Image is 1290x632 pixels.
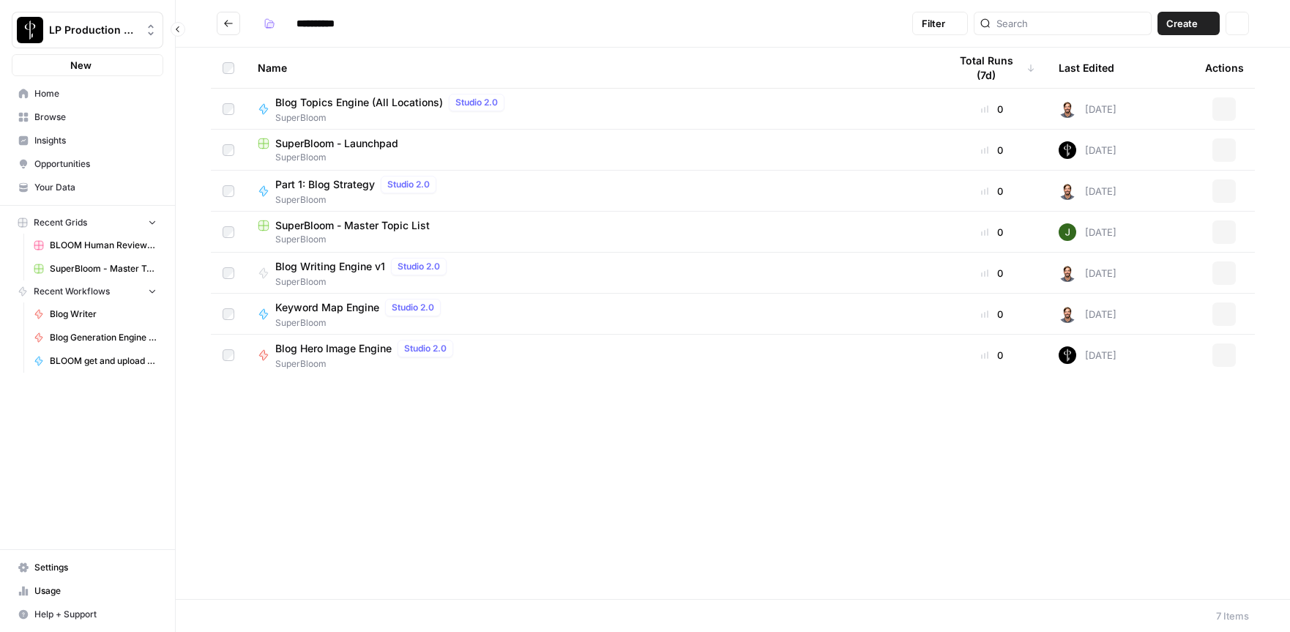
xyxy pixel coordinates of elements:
span: Blog Writer [50,308,157,321]
div: 7 Items [1216,609,1249,623]
span: SuperBloom - Master Topic List [50,262,157,275]
span: SuperBloom [275,275,452,289]
span: Browse [34,111,157,124]
span: Studio 2.0 [392,301,434,314]
span: Studio 2.0 [398,260,440,273]
a: Settings [12,556,163,579]
div: 0 [949,102,1035,116]
span: Insights [34,134,157,147]
span: New [70,58,92,73]
img: fdbthlkohqvq3b2ybzi3drh0kqcb [1059,305,1076,323]
img: 5v0yozua856dyxnw4lpcp45mgmzh [1059,223,1076,241]
span: Settings [34,561,157,574]
button: Filter [912,12,968,35]
a: Blog Writing Engine v1Studio 2.0SuperBloom [258,258,925,289]
div: [DATE] [1059,264,1116,282]
a: Blog Writer [27,302,163,326]
a: Your Data [12,176,163,199]
span: Blog Generation Engine (Writer + Fact Checker) [50,331,157,344]
a: Blog Topics Engine (All Locations)Studio 2.0SuperBloom [258,94,925,124]
a: SuperBloom - Master Topic ListSuperBloom [258,218,925,246]
a: Browse [12,105,163,129]
span: Filter [922,16,945,31]
span: LP Production Workloads [49,23,138,37]
button: New [12,54,163,76]
div: [DATE] [1059,223,1116,241]
span: SuperBloom - Launchpad [275,136,398,151]
div: 0 [949,307,1035,321]
a: Blog Hero Image EngineStudio 2.0SuperBloom [258,340,925,371]
span: Your Data [34,181,157,194]
button: Create [1157,12,1220,35]
span: Studio 2.0 [404,342,447,355]
span: Opportunities [34,157,157,171]
div: Total Runs (7d) [949,48,1035,88]
img: fdbthlkohqvq3b2ybzi3drh0kqcb [1059,264,1076,282]
input: Search [996,16,1145,31]
button: Recent Grids [12,212,163,234]
span: Studio 2.0 [455,96,498,109]
span: Create [1166,16,1198,31]
img: fdbthlkohqvq3b2ybzi3drh0kqcb [1059,182,1076,200]
a: SuperBloom - Master Topic List [27,257,163,280]
a: Keyword Map EngineStudio 2.0SuperBloom [258,299,925,330]
button: Help + Support [12,603,163,626]
div: 0 [949,266,1035,280]
img: LP Production Workloads Logo [17,17,43,43]
span: Home [34,87,157,100]
a: Part 1: Blog StrategyStudio 2.0SuperBloom [258,176,925,207]
div: [DATE] [1059,346,1116,364]
img: fdbthlkohqvq3b2ybzi3drh0kqcb [1059,100,1076,118]
button: Workspace: LP Production Workloads [12,12,163,48]
img: s490wiz4j6jcuzx6yvvs5e0w4nek [1059,141,1076,159]
span: Blog Topics Engine (All Locations) [275,95,443,110]
span: Studio 2.0 [387,178,430,191]
span: Recent Workflows [34,285,110,298]
span: SuperBloom - Master Topic List [275,218,430,233]
span: SuperBloom [275,316,447,330]
span: SuperBloom [275,111,510,124]
span: Recent Grids [34,216,87,229]
div: Actions [1205,48,1244,88]
span: Usage [34,584,157,598]
span: SuperBloom [258,233,925,246]
span: Blog Writing Engine v1 [275,259,385,274]
div: [DATE] [1059,141,1116,159]
div: 0 [949,143,1035,157]
a: Opportunities [12,152,163,176]
a: BLOOM get and upload media [27,349,163,373]
span: SuperBloom [275,357,459,371]
div: Last Edited [1059,48,1114,88]
a: Home [12,82,163,105]
a: Blog Generation Engine (Writer + Fact Checker) [27,326,163,349]
div: [DATE] [1059,305,1116,323]
div: [DATE] [1059,100,1116,118]
a: Insights [12,129,163,152]
span: Blog Hero Image Engine [275,341,392,356]
span: SuperBloom [275,193,442,207]
img: s490wiz4j6jcuzx6yvvs5e0w4nek [1059,346,1076,364]
span: BLOOM get and upload media [50,354,157,368]
div: 0 [949,348,1035,363]
div: [DATE] [1059,182,1116,200]
a: SuperBloom - LaunchpadSuperBloom [258,136,925,164]
span: BLOOM Human Review (ver2) [50,239,157,252]
div: 0 [949,184,1035,198]
div: 0 [949,225,1035,239]
button: Recent Workflows [12,280,163,302]
button: Go back [217,12,240,35]
a: BLOOM Human Review (ver2) [27,234,163,257]
span: Help + Support [34,608,157,621]
div: Name [258,48,925,88]
span: Keyword Map Engine [275,300,379,315]
span: SuperBloom [258,151,925,164]
span: Part 1: Blog Strategy [275,177,375,192]
a: Usage [12,579,163,603]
